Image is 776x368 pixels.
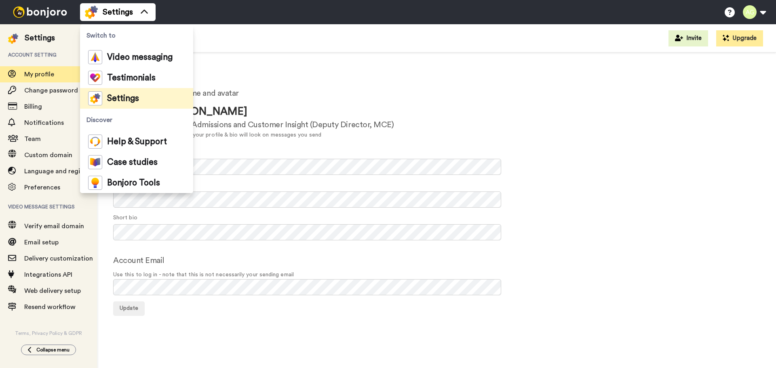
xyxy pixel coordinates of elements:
[113,89,760,98] h2: Update your email, name and avatar
[162,131,394,139] div: This is how your profile & bio will look on messages you send
[107,179,160,187] span: Bonjoro Tools
[24,120,64,126] span: Notifications
[36,347,70,353] span: Collapse menu
[24,288,81,294] span: Web delivery setup
[120,305,138,311] span: Update
[162,104,394,119] div: [PERSON_NAME]
[80,152,193,172] a: Case studies
[162,119,394,131] div: Head of Admissions and Customer Insight (Deputy Director, MCE)
[107,53,173,61] span: Video messaging
[24,239,59,246] span: Email setup
[668,30,708,46] button: Invite
[80,24,193,47] span: Switch to
[716,30,763,46] button: Upgrade
[24,103,42,110] span: Billing
[107,95,139,103] span: Settings
[113,254,164,267] label: Account Email
[85,6,98,19] img: settings-colored.svg
[24,184,60,191] span: Preferences
[24,304,76,310] span: Resend workflow
[88,176,102,190] img: bj-tools-colored.svg
[80,172,193,193] a: Bonjoro Tools
[113,214,137,222] label: Short bio
[113,77,760,88] h1: Your profile
[88,135,102,149] img: help-and-support-colored.svg
[113,301,145,316] button: Update
[80,88,193,109] a: Settings
[24,136,41,142] span: Team
[8,34,18,44] img: settings-colored.svg
[80,131,193,152] a: Help & Support
[24,223,84,229] span: Verify email domain
[107,138,167,146] span: Help & Support
[24,168,88,175] span: Language and region
[107,74,156,82] span: Testimonials
[113,271,760,279] span: Use this to log in - note that this is not necessarily your sending email
[80,67,193,88] a: Testimonials
[24,71,54,78] span: My profile
[21,345,76,355] button: Collapse menu
[80,109,193,131] span: Discover
[24,271,72,278] span: Integrations API
[88,71,102,85] img: tm-color.svg
[24,87,78,94] span: Change password
[24,152,72,158] span: Custom domain
[88,155,102,169] img: case-study-colored.svg
[88,50,102,64] img: vm-color.svg
[25,32,55,44] div: Settings
[10,6,70,18] img: bj-logo-header-white.svg
[107,158,158,166] span: Case studies
[103,6,133,18] span: Settings
[88,91,102,105] img: settings-colored.svg
[80,47,193,67] a: Video messaging
[24,255,93,262] span: Delivery customization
